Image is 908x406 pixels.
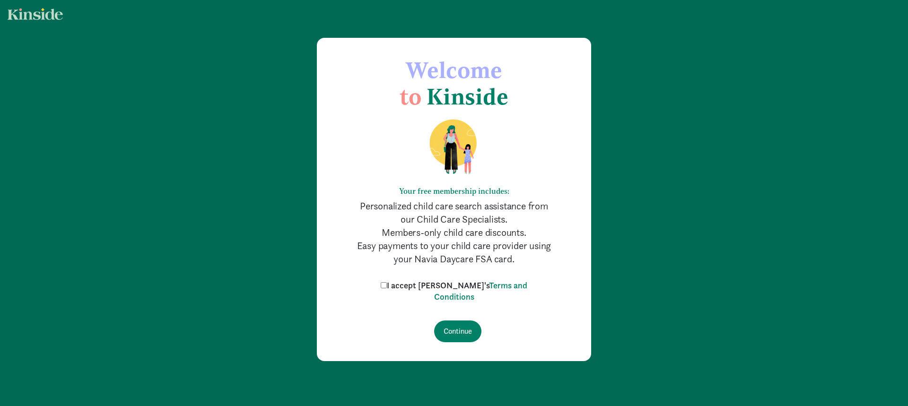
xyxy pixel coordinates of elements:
p: Easy payments to your child care provider using your Navia Daycare FSA card. [355,239,553,266]
p: Personalized child care search assistance from our Child Care Specialists. [355,199,553,226]
span: Kinside [427,83,508,110]
label: I accept [PERSON_NAME]'s [378,280,530,302]
h6: Your free membership includes: [355,187,553,196]
span: Welcome [406,56,502,84]
img: illustration-mom-daughter.png [418,119,490,175]
a: Terms and Conditions [434,280,528,302]
span: to [400,83,421,110]
img: light.svg [8,8,63,20]
p: Members-only child care discounts. [355,226,553,239]
input: I accept [PERSON_NAME]'sTerms and Conditions [381,282,387,288]
input: Continue [434,320,481,342]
